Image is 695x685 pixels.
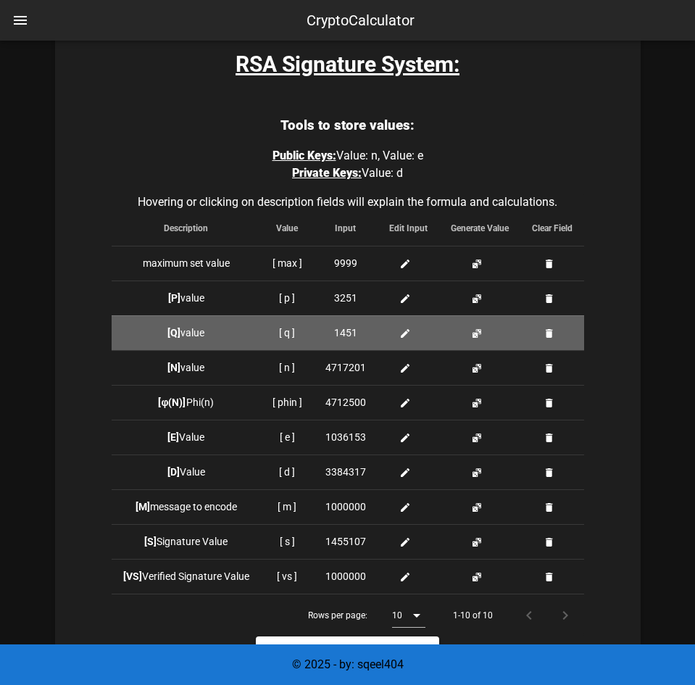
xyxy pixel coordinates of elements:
b: [S] [144,536,157,547]
span: Public Keys: [272,149,336,162]
b: [M] [136,501,150,512]
span: value [167,327,204,339]
td: [ max ] [261,246,314,281]
span: 1036153 [325,430,366,445]
span: Phi(n) [158,397,213,408]
span: 9999 [334,256,357,271]
td: [ n ] [261,350,314,385]
span: 1451 [334,325,357,341]
button: Clear all Values in Tools [256,636,440,663]
th: Description [112,211,261,246]
h3: RSA Signature System: [55,48,641,80]
b: [φ(N)] [158,397,186,408]
caption: Hovering or clicking on description fields will explain the formula and calculations. [112,194,584,211]
span: Edit Input [389,223,428,233]
span: 4712500 [325,395,366,410]
button: nav-menu-toggle [3,3,38,38]
b: [P] [168,292,180,304]
span: Value [167,431,204,443]
td: [ p ] [261,281,314,315]
td: [ m ] [261,489,314,524]
p: Value: n, Value: e Value: d [112,147,584,182]
th: Edit Input [378,211,439,246]
b: [E] [167,431,179,443]
div: Rows per page: [308,594,425,636]
b: [N] [167,362,180,373]
span: 3251 [334,291,357,306]
span: Input [335,223,356,233]
span: 3384317 [325,465,366,480]
span: 1455107 [325,534,366,549]
th: Value [261,211,314,246]
div: 10 [392,609,402,622]
span: maximum set value [143,257,230,269]
td: [ phin ] [261,385,314,420]
div: 1-10 of 10 [453,609,493,622]
span: value [168,292,204,304]
span: Generate Value [451,223,509,233]
td: [ q ] [261,315,314,350]
span: value [167,362,204,373]
td: [ d ] [261,454,314,489]
h3: Tools to store values: [112,115,584,136]
span: message to encode [136,501,237,512]
td: [ vs ] [261,559,314,594]
div: CryptoCalculator [307,9,415,31]
th: Generate Value [439,211,520,246]
span: Signature Value [144,536,228,547]
span: 4717201 [325,360,366,375]
span: Value [276,223,298,233]
b: [Q] [167,327,180,339]
th: Input [314,211,378,246]
span: Private Keys: [292,166,362,180]
span: Description [164,223,208,233]
span: 1000000 [325,569,366,584]
span: Value [167,466,205,478]
span: Clear Field [532,223,573,233]
span: Verified Signature Value [123,570,249,582]
td: [ e ] [261,420,314,454]
span: © 2025 - by: sqeel404 [292,657,404,671]
b: [D] [167,466,180,478]
div: 10Rows per page: [392,604,425,627]
td: [ s ] [261,524,314,559]
th: Clear Field [520,211,584,246]
span: 1000000 [325,499,366,515]
b: [VS] [123,570,142,582]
